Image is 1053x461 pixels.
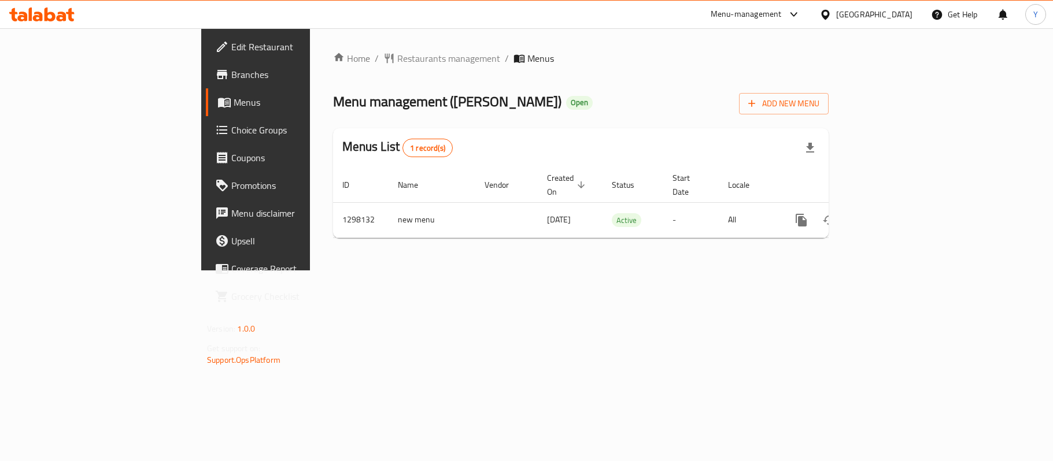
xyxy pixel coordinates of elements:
button: Add New Menu [739,93,829,114]
span: Grocery Checklist [231,289,368,303]
span: Coverage Report [231,262,368,276]
a: Menu disclaimer [206,199,377,227]
span: 1.0.0 [237,321,255,336]
span: Upsell [231,234,368,248]
span: Menus [234,95,368,109]
div: Menu-management [711,8,782,21]
a: Upsell [206,227,377,255]
a: Coupons [206,144,377,172]
span: Get support on: [207,341,260,356]
td: new menu [389,202,475,237]
a: Grocery Checklist [206,282,377,310]
div: Total records count [402,139,453,157]
li: / [505,51,509,65]
span: Menus [527,51,554,65]
table: enhanced table [333,168,908,238]
a: Promotions [206,172,377,199]
div: Export file [796,134,824,162]
span: Start Date [673,171,705,199]
span: Coupons [231,151,368,165]
span: Active [612,214,641,227]
a: Restaurants management [383,51,500,65]
a: Support.OpsPlatform [207,352,280,367]
span: Branches [231,68,368,81]
a: Branches [206,61,377,88]
td: - [663,202,719,237]
th: Actions [778,168,908,203]
span: Y [1033,8,1038,21]
a: Choice Groups [206,116,377,144]
span: ID [342,178,364,192]
td: All [719,202,778,237]
span: Version: [207,321,235,336]
span: Created On [547,171,589,199]
span: Open [566,98,593,107]
a: Edit Restaurant [206,33,377,61]
button: Change Status [815,206,843,234]
div: Active [612,213,641,227]
span: Choice Groups [231,123,368,137]
div: [GEOGRAPHIC_DATA] [836,8,912,21]
span: Edit Restaurant [231,40,368,54]
span: Name [398,178,433,192]
span: Restaurants management [397,51,500,65]
span: Locale [728,178,764,192]
span: Vendor [485,178,524,192]
a: Coverage Report [206,255,377,282]
div: Open [566,96,593,110]
span: 1 record(s) [403,143,452,154]
span: Add New Menu [748,96,819,111]
span: Menu management ( [PERSON_NAME] ) [333,88,561,114]
span: Menu disclaimer [231,206,368,220]
h2: Menus List [342,138,453,157]
span: Status [612,178,649,192]
button: more [788,206,815,234]
a: Menus [206,88,377,116]
span: [DATE] [547,212,571,227]
span: Promotions [231,179,368,192]
nav: breadcrumb [333,51,829,65]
